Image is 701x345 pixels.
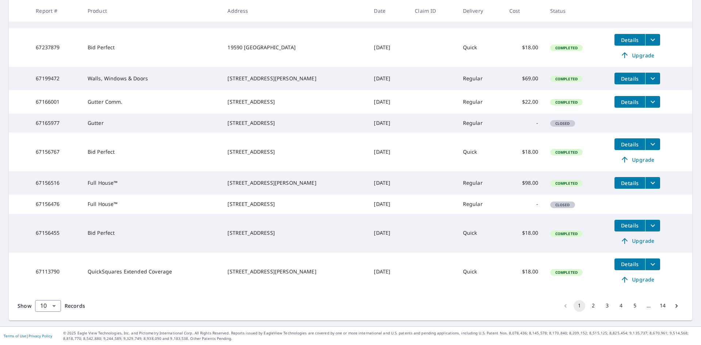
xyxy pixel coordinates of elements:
td: - [503,195,544,214]
td: 67166001 [30,90,82,114]
span: Details [619,37,641,43]
td: $18.00 [503,253,544,291]
button: detailsBtn-67237879 [614,34,645,46]
span: Completed [551,181,582,186]
td: Regular [457,90,503,114]
div: [STREET_ADDRESS] [227,200,362,208]
a: Terms of Use [4,333,26,338]
td: Bid Perfect [82,214,222,253]
td: 67237879 [30,28,82,67]
button: Go to page 14 [657,300,669,312]
span: Records [65,302,85,309]
td: 67199472 [30,67,82,90]
td: $18.00 [503,214,544,253]
td: QuickSquares Extended Coverage [82,253,222,291]
td: [DATE] [368,214,409,253]
button: detailsBtn-67199472 [614,73,645,84]
td: 67156455 [30,214,82,253]
span: Closed [551,202,574,207]
a: Upgrade [614,49,660,61]
div: [STREET_ADDRESS] [227,98,362,106]
div: 19590 [GEOGRAPHIC_DATA] [227,44,362,51]
td: [DATE] [368,114,409,133]
td: Quick [457,133,503,171]
button: filesDropdownBtn-67113790 [645,258,660,270]
td: $98.00 [503,171,544,195]
td: Gutter Comm. [82,90,222,114]
div: [STREET_ADDRESS] [227,119,362,127]
button: page 1 [574,300,585,312]
td: $69.00 [503,67,544,90]
span: Completed [551,45,582,50]
div: [STREET_ADDRESS][PERSON_NAME] [227,179,362,187]
span: Upgrade [619,275,656,284]
td: 67156516 [30,171,82,195]
td: Walls, Windows & Doors [82,67,222,90]
button: filesDropdownBtn-67156455 [645,220,660,231]
td: - [503,114,544,133]
a: Upgrade [614,235,660,247]
span: Completed [551,76,582,81]
button: Go to page 2 [587,300,599,312]
span: Upgrade [619,237,656,245]
td: Regular [457,114,503,133]
td: Full House™ [82,171,222,195]
button: filesDropdownBtn-67166001 [645,96,660,108]
td: Quick [457,28,503,67]
td: $18.00 [503,133,544,171]
div: [STREET_ADDRESS] [227,148,362,156]
td: 67156476 [30,195,82,214]
span: Details [619,261,641,268]
a: Upgrade [614,154,660,165]
td: Regular [457,171,503,195]
td: [DATE] [368,171,409,195]
td: [DATE] [368,90,409,114]
button: filesDropdownBtn-67237879 [645,34,660,46]
button: filesDropdownBtn-67156516 [645,177,660,189]
td: Gutter [82,114,222,133]
span: Details [619,99,641,106]
nav: pagination navigation [559,300,683,312]
td: [DATE] [368,28,409,67]
td: Regular [457,195,503,214]
div: [STREET_ADDRESS][PERSON_NAME] [227,268,362,275]
td: 67113790 [30,253,82,291]
td: [DATE] [368,67,409,90]
td: Quick [457,214,503,253]
span: Upgrade [619,51,656,60]
p: | [4,334,52,338]
div: 10 [35,296,61,316]
div: … [643,302,655,309]
td: Bid Perfect [82,28,222,67]
td: [DATE] [368,253,409,291]
button: detailsBtn-67156455 [614,220,645,231]
td: Regular [457,67,503,90]
span: Completed [551,231,582,236]
p: © 2025 Eagle View Technologies, Inc. and Pictometry International Corp. All Rights Reserved. Repo... [63,330,697,341]
span: Closed [551,121,574,126]
button: filesDropdownBtn-67199472 [645,73,660,84]
button: Go to page 5 [629,300,641,312]
a: Upgrade [614,274,660,285]
button: Go to page 4 [615,300,627,312]
span: Completed [551,100,582,105]
span: Details [619,141,641,148]
button: Go to page 3 [601,300,613,312]
td: [DATE] [368,133,409,171]
td: Quick [457,253,503,291]
div: [STREET_ADDRESS] [227,229,362,237]
span: Details [619,180,641,187]
div: [STREET_ADDRESS][PERSON_NAME] [227,75,362,82]
span: Show [18,302,31,309]
button: detailsBtn-67166001 [614,96,645,108]
td: $22.00 [503,90,544,114]
span: Details [619,222,641,229]
button: detailsBtn-67156516 [614,177,645,189]
td: [DATE] [368,195,409,214]
div: Show 10 records [35,300,61,312]
td: Bid Perfect [82,133,222,171]
button: detailsBtn-67113790 [614,258,645,270]
td: Full House™ [82,195,222,214]
span: Completed [551,150,582,155]
button: detailsBtn-67156767 [614,138,645,150]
